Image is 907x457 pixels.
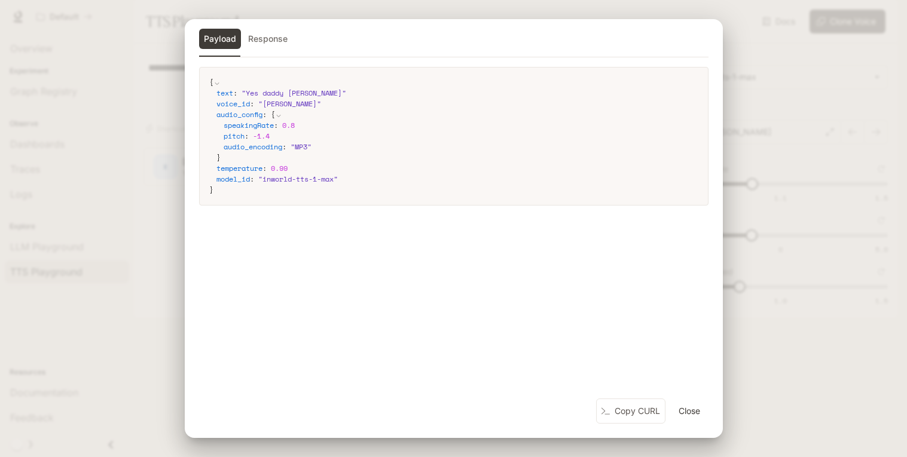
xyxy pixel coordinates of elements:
span: " inworld-tts-1-max " [258,174,338,184]
span: { [271,109,275,119]
button: Copy CURL [596,398,665,424]
span: text [216,88,233,98]
span: audio_encoding [224,142,282,152]
span: " [PERSON_NAME] " [258,99,321,109]
span: " Yes daddy [PERSON_NAME] " [242,88,346,98]
div: : [216,88,698,99]
div: : [216,174,698,185]
button: Close [670,399,709,423]
div: : [216,99,698,109]
button: Response [243,29,292,49]
span: " MP3 " [291,142,312,152]
span: } [216,152,221,162]
span: 0.99 [271,163,288,173]
span: pitch [224,131,245,141]
div: : [224,131,698,142]
div: : [224,120,698,131]
span: } [209,185,213,195]
span: temperature [216,163,262,173]
span: { [209,77,213,87]
span: model_id [216,174,250,184]
span: -1.4 [253,131,270,141]
span: speakingRate [224,120,274,130]
span: 0.8 [282,120,295,130]
div: : [224,142,698,152]
div: : [216,163,698,174]
div: : [216,109,698,163]
span: audio_config [216,109,262,119]
span: voice_id [216,99,250,109]
button: Payload [199,29,241,49]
